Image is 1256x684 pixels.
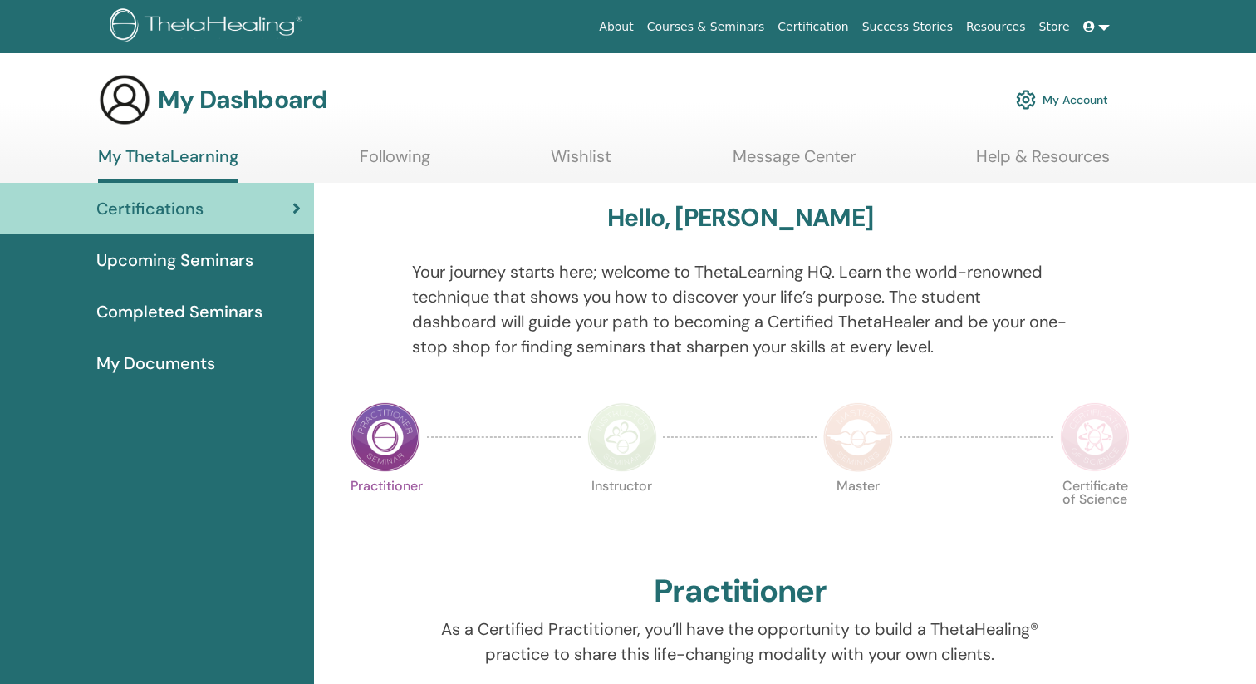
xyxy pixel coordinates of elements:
h3: My Dashboard [158,85,327,115]
img: Certificate of Science [1060,402,1130,472]
img: Instructor [587,402,657,472]
h2: Practitioner [654,573,827,611]
p: As a Certified Practitioner, you’ll have the opportunity to build a ThetaHealing® practice to sha... [412,617,1068,667]
a: Message Center [733,146,856,179]
a: Wishlist [551,146,611,179]
p: Instructor [587,480,657,549]
a: Store [1033,12,1077,42]
a: Certification [771,12,855,42]
a: Help & Resources [976,146,1110,179]
a: Following [360,146,430,179]
a: About [592,12,640,42]
a: Resources [959,12,1033,42]
a: Courses & Seminars [640,12,772,42]
a: My ThetaLearning [98,146,238,183]
span: My Documents [96,351,215,376]
a: My Account [1016,81,1108,118]
p: Practitioner [351,480,420,549]
img: cog.svg [1016,86,1036,114]
p: Your journey starts here; welcome to ThetaLearning HQ. Learn the world-renowned technique that sh... [412,259,1068,359]
p: Certificate of Science [1060,480,1130,549]
img: Master [823,402,893,472]
span: Certifications [96,196,204,221]
img: logo.png [110,8,308,46]
span: Upcoming Seminars [96,248,253,273]
span: Completed Seminars [96,299,262,324]
img: Practitioner [351,402,420,472]
img: generic-user-icon.jpg [98,73,151,126]
p: Master [823,480,893,549]
h3: Hello, [PERSON_NAME] [607,203,873,233]
a: Success Stories [856,12,959,42]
